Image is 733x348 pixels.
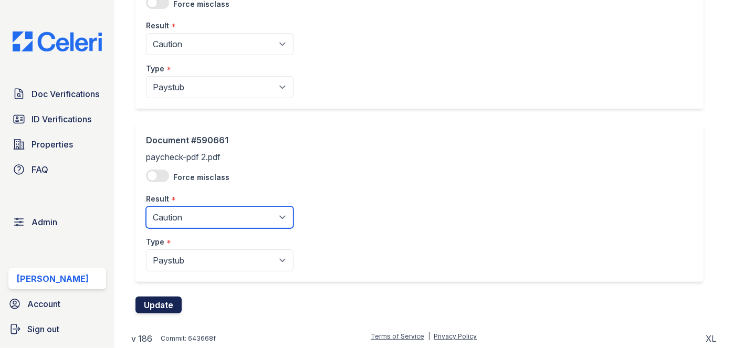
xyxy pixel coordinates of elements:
a: Admin [8,212,106,233]
a: ID Verifications [8,109,106,130]
div: Document #590661 [146,134,294,146]
a: Terms of Service [371,332,424,340]
span: Sign out [27,323,59,335]
a: FAQ [8,159,106,180]
label: Type [146,237,164,247]
a: Account [4,293,110,314]
button: Update [135,297,182,313]
div: paycheck-pdf 2.pdf [146,134,294,271]
span: Doc Verifications [32,88,99,100]
div: [PERSON_NAME] [17,272,89,285]
img: CE_Logo_Blue-a8612792a0a2168367f1c8372b55b34899dd931a85d93a1a3d3e32e68fde9ad4.png [4,31,110,51]
label: Type [146,64,164,74]
div: Commit: 643668f [161,334,216,343]
a: Doc Verifications [8,83,106,104]
span: FAQ [32,163,48,176]
span: Admin [32,216,57,228]
a: Properties [8,134,106,155]
span: Properties [32,138,73,151]
label: Result [146,194,169,204]
div: | [428,332,430,340]
span: Account [27,298,60,310]
a: Sign out [4,319,110,340]
label: Result [146,20,169,31]
a: v 186 [131,332,152,345]
label: Force misclass [173,172,229,183]
a: Privacy Policy [434,332,477,340]
span: ID Verifications [32,113,91,125]
div: XL [706,332,716,345]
